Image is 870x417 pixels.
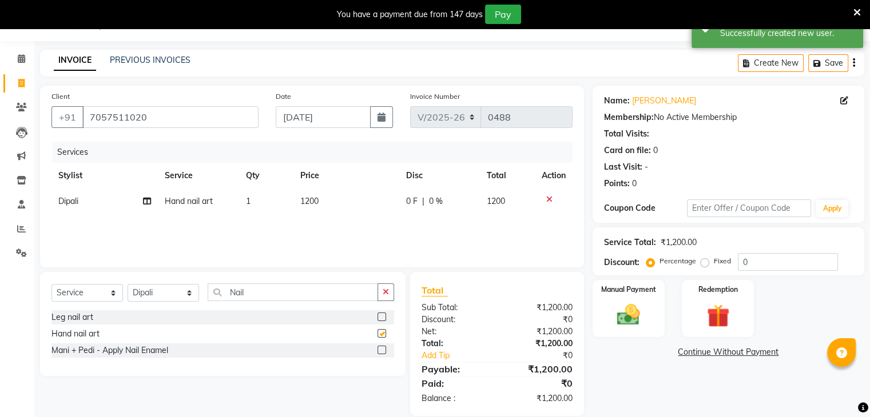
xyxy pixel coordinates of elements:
[661,236,697,248] div: ₹1,200.00
[82,106,259,128] input: Search by Name/Mobile/Email/Code
[51,163,158,189] th: Stylist
[158,163,239,189] th: Service
[410,91,460,102] label: Invoice Number
[595,346,862,358] a: Continue Without Payment
[604,178,630,190] div: Points:
[413,376,497,390] div: Paid:
[51,91,70,102] label: Client
[714,256,731,266] label: Fixed
[51,328,100,340] div: Hand nail art
[413,326,497,338] div: Net:
[604,256,639,268] div: Discount:
[246,196,251,206] span: 1
[497,302,581,314] div: ₹1,200.00
[413,338,497,350] div: Total:
[487,196,505,206] span: 1200
[337,9,483,21] div: You have a payment due from 147 days
[497,326,581,338] div: ₹1,200.00
[601,284,656,295] label: Manual Payment
[720,27,855,39] div: Successfully created new user.
[645,161,648,173] div: -
[816,200,848,217] button: Apply
[51,344,168,356] div: Mani + Pedi - Apply Nail Enamel
[208,283,378,301] input: Search or Scan
[738,54,804,72] button: Create New
[429,195,443,207] span: 0 %
[604,111,654,123] div: Membership:
[54,50,96,71] a: INVOICE
[413,392,497,404] div: Balance :
[413,350,511,362] a: Add Tip
[604,128,649,140] div: Total Visits:
[604,161,642,173] div: Last Visit:
[406,195,418,207] span: 0 F
[511,350,581,362] div: ₹0
[632,178,637,190] div: 0
[535,163,573,189] th: Action
[497,362,581,376] div: ₹1,200.00
[413,314,497,326] div: Discount:
[110,55,190,65] a: PREVIOUS INVOICES
[413,302,497,314] div: Sub Total:
[660,256,696,266] label: Percentage
[604,202,687,214] div: Coupon Code
[497,338,581,350] div: ₹1,200.00
[610,302,647,328] img: _cash.svg
[300,196,319,206] span: 1200
[422,195,424,207] span: |
[604,236,656,248] div: Service Total:
[480,163,535,189] th: Total
[497,314,581,326] div: ₹0
[422,284,448,296] span: Total
[51,106,84,128] button: +91
[604,95,630,107] div: Name:
[276,91,291,102] label: Date
[165,196,213,206] span: Hand nail art
[58,196,78,206] span: Dipali
[687,199,812,217] input: Enter Offer / Coupon Code
[604,111,853,123] div: No Active Membership
[293,163,399,189] th: Price
[808,54,848,72] button: Save
[497,392,581,404] div: ₹1,200.00
[51,311,93,323] div: Leg nail art
[239,163,293,189] th: Qty
[53,142,581,163] div: Services
[632,95,696,107] a: [PERSON_NAME]
[485,5,521,24] button: Pay
[497,376,581,390] div: ₹0
[399,163,480,189] th: Disc
[413,362,497,376] div: Payable:
[604,145,651,157] div: Card on file:
[698,284,738,295] label: Redemption
[700,302,737,330] img: _gift.svg
[653,145,658,157] div: 0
